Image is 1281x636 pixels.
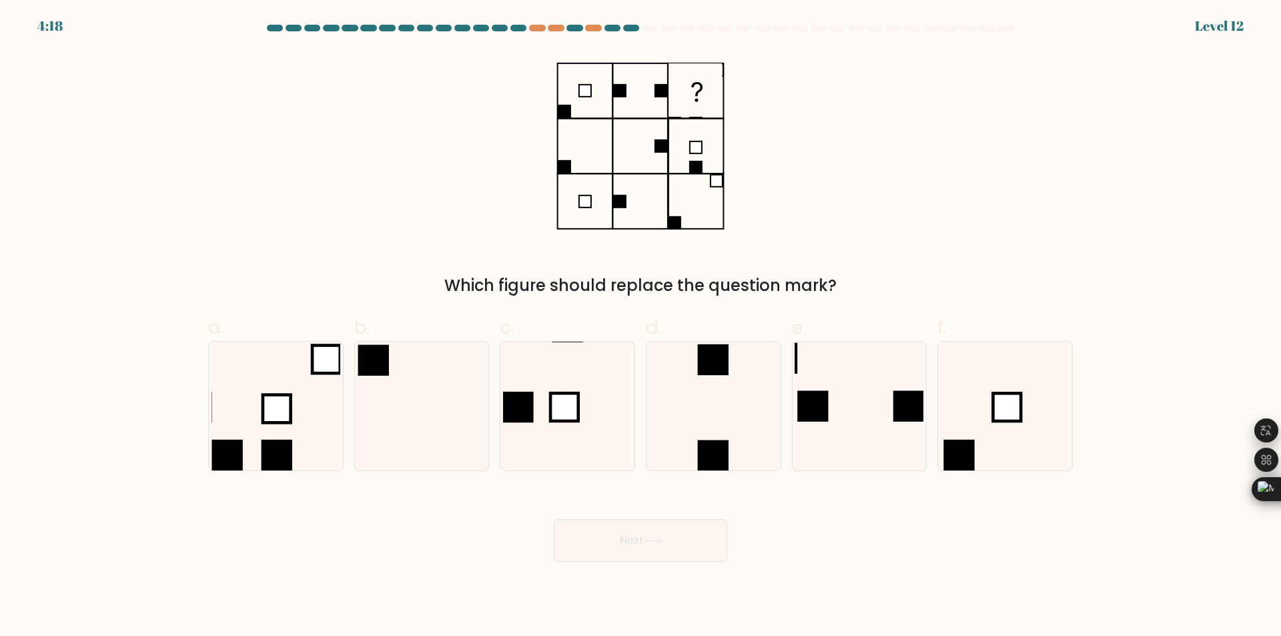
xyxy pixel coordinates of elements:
span: b. [354,314,370,340]
div: Which figure should replace the question mark? [216,274,1065,298]
span: d. [646,314,662,340]
div: 4:18 [37,16,63,36]
span: e. [792,314,807,340]
span: f. [937,314,947,340]
span: c. [500,314,514,340]
button: Next [554,519,727,562]
span: a. [208,314,224,340]
div: Level 12 [1195,16,1244,36]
